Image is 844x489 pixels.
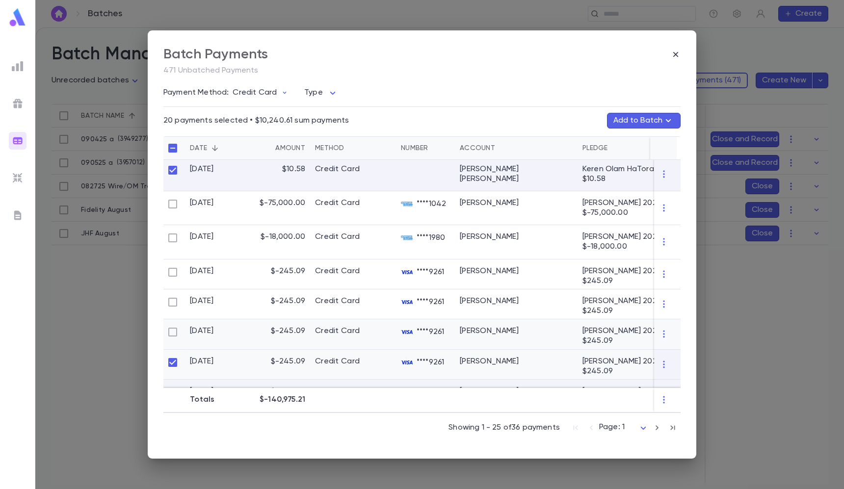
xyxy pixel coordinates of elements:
[12,172,24,184] img: imports_grey.530a8a0e642e233f2baf0ef88e8c9fcb.svg
[275,136,305,160] div: Amount
[460,266,519,276] div: Drew, Yehuda
[582,136,608,160] div: Pledge
[455,136,578,160] div: Account
[460,232,519,242] div: Tress, Yossi
[582,164,695,184] p: Keren Olam HaTorah 2025 • $10.58
[495,140,511,156] button: Sort
[260,198,305,208] p: $-75,000.00
[310,136,396,160] div: Method
[582,326,695,346] p: [PERSON_NAME] 2024 • $245.09
[190,296,214,306] div: [DATE]
[12,60,24,72] img: reports_grey.c525e4749d1bce6a11f5fe2a8de1b229.svg
[304,88,323,98] p: Type
[185,388,251,412] div: Totals
[271,266,305,276] p: $-245.09
[460,326,519,336] div: Drew, Yehuda
[315,386,360,396] div: Credit Card
[190,326,214,336] div: [DATE]
[315,164,360,174] div: Credit Card
[190,266,214,276] div: [DATE]
[448,423,560,433] p: Showing 1 - 25 of 36 payments
[163,88,229,98] p: Payment Method:
[401,136,428,160] div: Number
[229,83,296,102] button: Credit Card
[344,140,360,156] button: Sort
[271,326,305,336] p: $-245.09
[251,136,310,160] div: Amount
[190,136,207,160] div: Date
[12,98,24,109] img: campaigns_grey.99e729a5f7ee94e3726e6486bddda8f1.svg
[260,140,275,156] button: Sort
[207,140,223,156] button: Sort
[163,66,681,76] p: 471 Unbatched Payments
[599,423,625,431] span: Page: 1
[582,357,695,376] p: [PERSON_NAME] 2024 • $245.09
[460,136,495,160] div: Account
[460,198,519,208] div: Feldman, Moshe
[190,232,214,242] div: [DATE]
[315,232,360,242] div: Credit Card
[582,296,695,316] p: [PERSON_NAME] 2024 • $245.09
[261,232,305,242] p: $-18,000.00
[12,209,24,221] img: letters_grey.7941b92b52307dd3b8a917253454ce1c.svg
[582,198,695,218] p: [PERSON_NAME] 2024 • $-75,000.00
[190,357,214,366] div: [DATE]
[315,266,360,276] div: Credit Card
[282,164,305,174] p: $10.58
[578,136,700,160] div: Pledge
[396,136,455,160] div: Number
[460,164,573,184] div: Terris, Yonah Simcha
[260,395,305,405] p: $-140,975.21
[190,164,214,174] div: [DATE]
[315,198,360,208] div: Credit Card
[190,386,214,396] div: [DATE]
[460,357,519,366] div: Drew, Yehuda
[460,386,519,396] div: Drew, Yehuda
[185,136,251,160] div: Date
[8,8,27,27] img: logo
[163,46,268,63] div: Batch Payments
[315,136,344,160] div: Method
[582,386,695,406] p: [PERSON_NAME] 2024 • $245.09
[163,116,349,126] p: 20 payments selected • $10,240.61 sum payments
[315,357,360,366] div: Credit Card
[271,386,305,396] p: $-245.09
[271,357,305,366] p: $-245.09
[582,232,695,252] p: [PERSON_NAME] 2024 • $-18,000.00
[315,296,360,306] div: Credit Card
[190,198,214,208] div: [DATE]
[233,88,277,98] p: Credit Card
[582,266,695,286] p: [PERSON_NAME] 2024 • $245.09
[599,420,649,435] div: Page: 1
[607,113,681,129] button: Add to Batch
[460,296,519,306] div: Drew, Yehuda
[12,135,24,147] img: batches_gradient.0a22e14384a92aa4cd678275c0c39cc4.svg
[315,326,360,336] div: Credit Card
[271,296,305,306] p: $-245.09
